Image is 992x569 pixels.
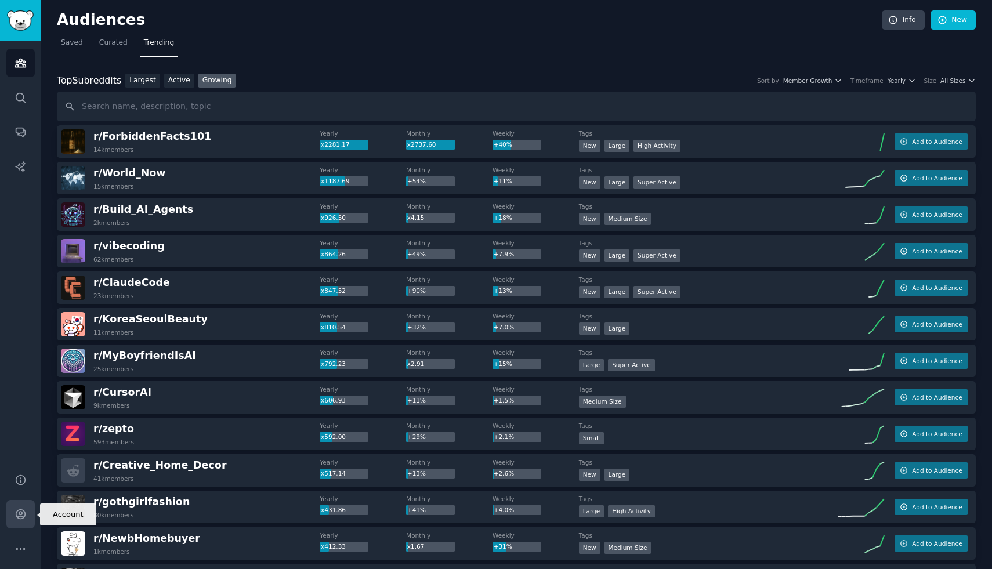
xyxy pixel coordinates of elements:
span: x792.23 [321,360,346,367]
span: +54% [407,177,426,184]
h2: Audiences [57,11,882,30]
div: New [579,322,600,335]
div: New [579,213,600,225]
dt: Weekly [493,166,579,174]
div: 593 members [93,438,134,446]
button: Member Growth [783,77,842,85]
dt: Tags [579,422,838,430]
span: x1187.69 [321,177,350,184]
img: World_Now [61,166,85,190]
dt: Yearly [320,166,406,174]
img: CursorAI [61,385,85,409]
span: x2281.17 [321,141,350,148]
div: 62k members [93,255,133,263]
span: r/ World_Now [93,167,165,179]
span: +7.0% [494,324,514,331]
span: +4.0% [494,506,514,513]
dt: Weekly [493,385,579,393]
span: +2.6% [494,470,514,477]
span: Saved [61,38,83,48]
span: Add to Audience [912,466,962,474]
dt: Monthly [406,202,493,211]
button: Add to Audience [895,280,968,296]
div: 41k members [93,474,133,483]
div: 2k members [93,219,130,227]
dt: Tags [579,202,838,211]
input: Search name, description, topic [57,92,976,121]
img: MyBoyfriendIsAI [61,349,85,373]
div: Large [579,505,604,517]
dt: Tags [579,385,838,393]
button: Add to Audience [895,243,968,259]
dt: Monthly [406,166,493,174]
span: +40% [494,141,512,148]
img: gothgirlfashion [61,495,85,519]
span: Trending [144,38,174,48]
button: All Sizes [940,77,976,85]
button: Add to Audience [895,535,968,552]
span: r/ vibecoding [93,240,165,252]
div: Sort by [757,77,779,85]
a: Saved [57,34,87,57]
dt: Monthly [406,129,493,137]
img: NewbHomebuyer [61,531,85,556]
dt: Weekly [493,349,579,357]
span: +31% [494,543,512,550]
div: 14k members [93,146,133,154]
button: Add to Audience [895,133,968,150]
span: +41% [407,506,426,513]
span: r/ gothgirlfashion [93,496,190,508]
span: Add to Audience [912,247,962,255]
dt: Yearly [320,458,406,466]
dt: Yearly [320,276,406,284]
dt: Tags [579,312,838,320]
dt: Tags [579,239,838,247]
dt: Tags [579,129,838,137]
div: 9k members [93,401,130,409]
div: New [579,286,600,298]
span: Add to Audience [912,393,962,401]
span: r/ Creative_Home_Decor [93,459,227,471]
dt: Tags [579,458,838,466]
img: KoreaSeoulBeauty [61,312,85,336]
span: Add to Audience [912,430,962,438]
button: Add to Audience [895,316,968,332]
span: +29% [407,433,426,440]
dt: Yearly [320,531,406,539]
dt: Monthly [406,495,493,503]
button: Add to Audience [895,206,968,223]
div: Top Subreddits [57,74,121,88]
img: ClaudeCode [61,276,85,300]
div: Small [579,432,604,444]
dt: Monthly [406,422,493,430]
div: New [579,469,600,481]
span: +15% [494,360,512,367]
div: Large [604,322,630,335]
div: 80k members [93,511,133,519]
dt: Yearly [320,239,406,247]
span: x592.00 [321,433,346,440]
div: New [579,249,600,262]
dt: Tags [579,166,838,174]
dt: Weekly [493,276,579,284]
span: r/ KoreaSeoulBeauty [93,313,208,325]
span: x606.93 [321,397,346,404]
span: Add to Audience [912,539,962,548]
span: x517.14 [321,470,346,477]
button: Add to Audience [895,499,968,515]
dt: Weekly [493,239,579,247]
dt: Monthly [406,276,493,284]
div: Super Active [633,176,680,189]
dt: Tags [579,495,838,503]
dt: Weekly [493,129,579,137]
span: +32% [407,324,426,331]
div: Super Active [608,359,655,371]
dt: Weekly [493,495,579,503]
span: x926.50 [321,214,346,221]
dt: Weekly [493,422,579,430]
div: Super Active [633,286,680,298]
div: High Activity [608,505,655,517]
span: x810.54 [321,324,346,331]
div: 1k members [93,548,130,556]
span: x412.33 [321,543,346,550]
